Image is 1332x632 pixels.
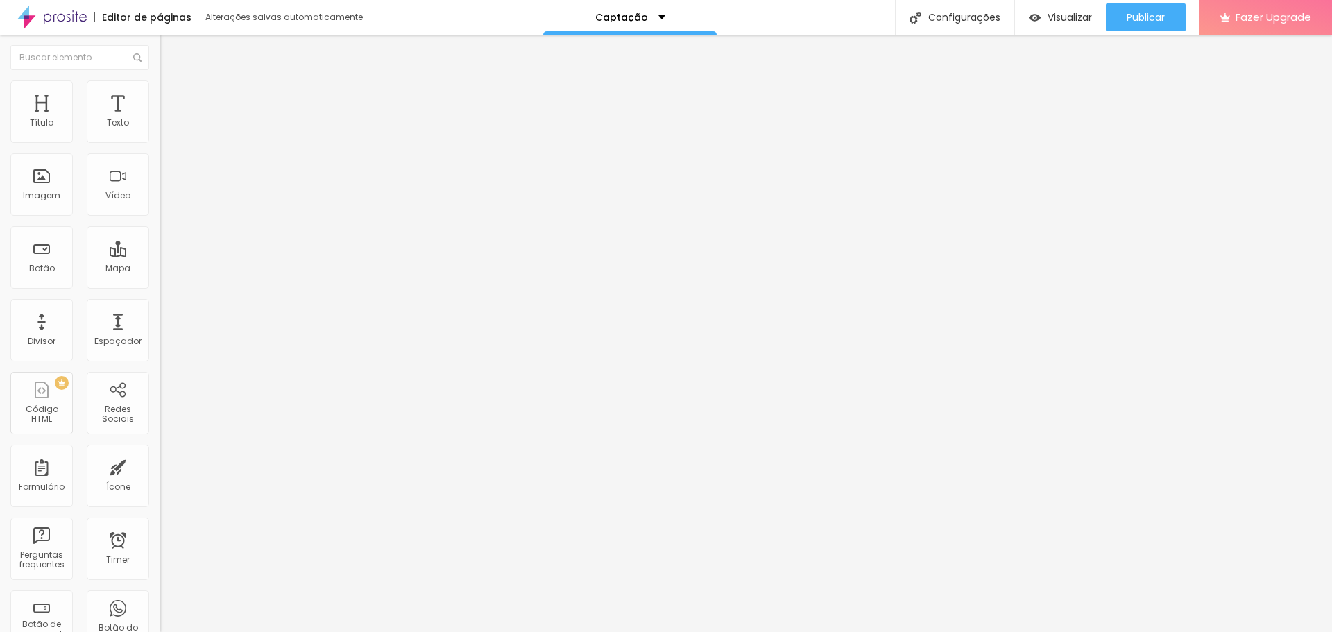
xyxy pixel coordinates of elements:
[106,555,130,565] div: Timer
[1048,12,1092,23] span: Visualizar
[205,13,365,22] div: Alterações salvas automaticamente
[14,404,69,425] div: Código HTML
[105,191,130,200] div: Vídeo
[910,12,921,24] img: Icone
[1106,3,1186,31] button: Publicar
[23,191,60,200] div: Imagem
[105,264,130,273] div: Mapa
[14,550,69,570] div: Perguntas frequentes
[90,404,145,425] div: Redes Sociais
[28,336,55,346] div: Divisor
[133,53,142,62] img: Icone
[1029,12,1041,24] img: view-1.svg
[1015,3,1106,31] button: Visualizar
[94,12,191,22] div: Editor de páginas
[1236,11,1311,23] span: Fazer Upgrade
[29,264,55,273] div: Botão
[106,482,130,492] div: Ícone
[19,482,65,492] div: Formulário
[30,118,53,128] div: Título
[94,336,142,346] div: Espaçador
[10,45,149,70] input: Buscar elemento
[107,118,129,128] div: Texto
[160,35,1332,632] iframe: Editor
[1127,12,1165,23] span: Publicar
[595,12,648,22] p: Captação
